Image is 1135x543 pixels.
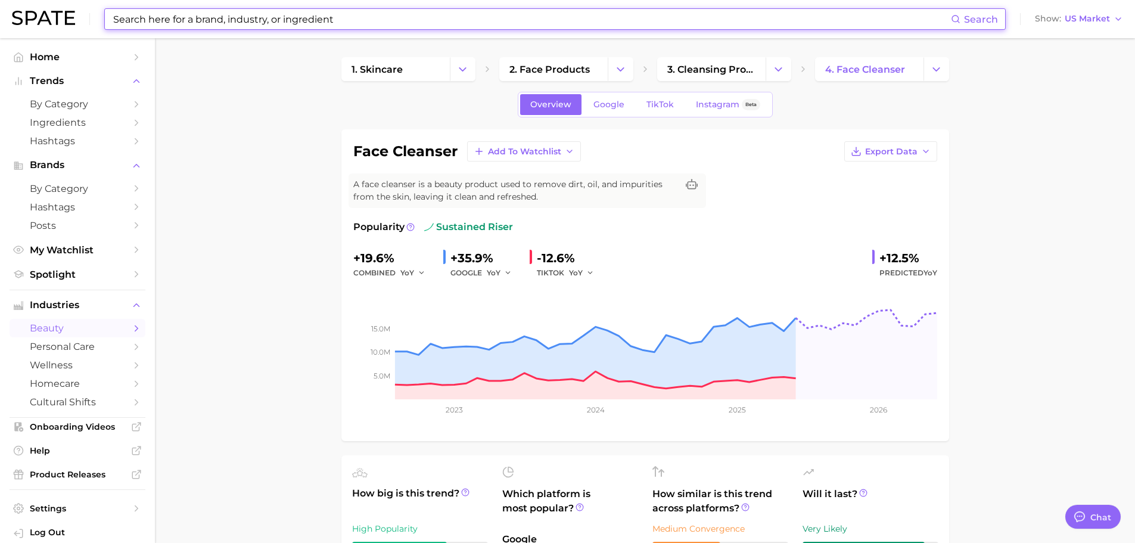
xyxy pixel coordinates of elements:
button: Trends [10,72,145,90]
span: Which platform is most popular? [502,487,638,526]
button: Change Category [923,57,949,81]
span: US Market [1065,15,1110,22]
span: Export Data [865,147,918,157]
a: Posts [10,216,145,235]
button: ShowUS Market [1032,11,1126,27]
a: Ingredients [10,113,145,132]
a: Spotlight [10,265,145,284]
span: Home [30,51,125,63]
a: wellness [10,356,145,374]
button: YoY [400,266,426,280]
a: by Category [10,95,145,113]
a: Overview [520,94,582,115]
span: sustained riser [424,220,513,234]
span: Settings [30,503,125,514]
span: personal care [30,341,125,352]
span: Brands [30,160,125,170]
a: Home [10,48,145,66]
span: Ingredients [30,117,125,128]
a: Hashtags [10,198,145,216]
span: by Category [30,98,125,110]
span: 3. cleansing products [667,64,755,75]
tspan: 2025 [729,405,746,414]
div: Medium Convergence [652,522,788,536]
span: Posts [30,220,125,231]
button: Industries [10,296,145,314]
div: -12.6% [537,249,602,268]
div: combined [353,266,434,280]
tspan: 2026 [870,405,887,414]
a: 1. skincare [341,57,450,81]
span: by Category [30,183,125,194]
a: 3. cleansing products [657,57,766,81]
span: Add to Watchlist [488,147,561,157]
tspan: 2023 [445,405,462,414]
a: homecare [10,374,145,393]
div: High Popularity [352,522,488,536]
button: YoY [487,266,512,280]
a: Google [583,94,635,115]
div: +35.9% [450,249,520,268]
a: Settings [10,499,145,517]
span: TikTok [646,100,674,110]
button: Change Category [766,57,791,81]
a: 2. face products [499,57,608,81]
span: Hashtags [30,201,125,213]
span: Industries [30,300,125,311]
span: Popularity [353,220,405,234]
a: 4. face cleanser [815,57,923,81]
span: Onboarding Videos [30,421,125,432]
img: SPATE [12,11,75,25]
span: wellness [30,359,125,371]
span: Hashtags [30,135,125,147]
button: Change Category [450,57,475,81]
span: My Watchlist [30,244,125,256]
span: Google [593,100,624,110]
span: How similar is this trend across platforms? [652,487,788,516]
a: InstagramBeta [686,94,770,115]
span: 2. face products [509,64,590,75]
span: cultural shifts [30,396,125,408]
div: TIKTOK [537,266,602,280]
a: Help [10,442,145,460]
span: Help [30,445,125,456]
span: Product Releases [30,469,125,480]
span: Log Out [30,527,136,538]
div: GOOGLE [450,266,520,280]
span: Beta [745,100,757,110]
a: My Watchlist [10,241,145,259]
a: TikTok [636,94,684,115]
span: YoY [400,268,414,278]
span: beauty [30,322,125,334]
a: cultural shifts [10,393,145,411]
div: +19.6% [353,249,434,268]
span: How big is this trend? [352,486,488,516]
div: +12.5% [879,249,937,268]
span: Overview [530,100,571,110]
tspan: 2024 [586,405,604,414]
span: Spotlight [30,269,125,280]
span: A face cleanser is a beauty product used to remove dirt, oil, and impurities from the skin, leavi... [353,178,677,203]
span: Instagram [696,100,739,110]
button: Brands [10,156,145,174]
span: Will it last? [803,487,938,516]
span: YoY [569,268,583,278]
button: Export Data [844,141,937,162]
span: Show [1035,15,1061,22]
span: YoY [923,268,937,277]
button: Add to Watchlist [467,141,581,162]
span: 1. skincare [352,64,403,75]
span: YoY [487,268,500,278]
button: YoY [569,266,595,280]
a: personal care [10,337,145,356]
button: Change Category [608,57,633,81]
a: Onboarding Videos [10,418,145,436]
div: Very Likely [803,522,938,536]
span: Predicted [879,266,937,280]
h1: face cleanser [353,144,458,159]
a: Hashtags [10,132,145,150]
span: Search [964,14,998,25]
a: Product Releases [10,466,145,483]
span: Trends [30,76,125,86]
input: Search here for a brand, industry, or ingredient [112,9,951,29]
